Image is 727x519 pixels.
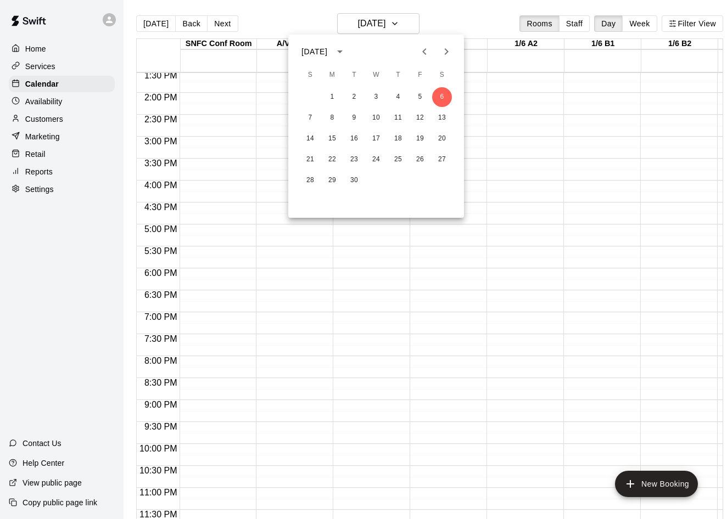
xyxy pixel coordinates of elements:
[432,87,452,107] button: 6
[322,87,342,107] button: 1
[300,171,320,190] button: 28
[300,64,320,86] span: Sunday
[366,64,386,86] span: Wednesday
[322,171,342,190] button: 29
[388,108,408,128] button: 11
[413,41,435,63] button: Previous month
[432,64,452,86] span: Saturday
[344,150,364,170] button: 23
[344,108,364,128] button: 9
[435,41,457,63] button: Next month
[300,108,320,128] button: 7
[388,150,408,170] button: 25
[366,150,386,170] button: 24
[388,87,408,107] button: 4
[322,129,342,149] button: 15
[410,129,430,149] button: 19
[366,129,386,149] button: 17
[344,64,364,86] span: Tuesday
[410,150,430,170] button: 26
[432,129,452,149] button: 20
[388,64,408,86] span: Thursday
[344,171,364,190] button: 30
[322,150,342,170] button: 22
[300,129,320,149] button: 14
[301,46,327,58] div: [DATE]
[344,129,364,149] button: 16
[432,150,452,170] button: 27
[432,108,452,128] button: 13
[388,129,408,149] button: 18
[410,87,430,107] button: 5
[322,64,342,86] span: Monday
[331,42,349,61] button: calendar view is open, switch to year view
[410,64,430,86] span: Friday
[344,87,364,107] button: 2
[322,108,342,128] button: 8
[300,150,320,170] button: 21
[366,108,386,128] button: 10
[366,87,386,107] button: 3
[410,108,430,128] button: 12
